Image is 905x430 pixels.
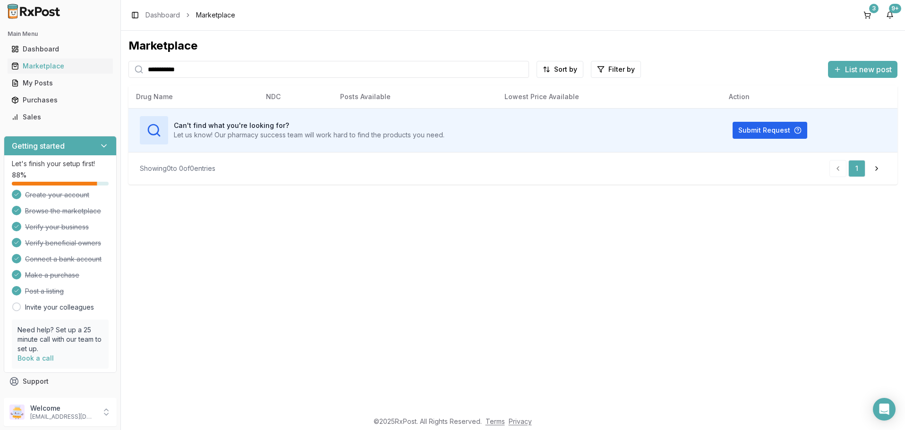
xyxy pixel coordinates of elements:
h2: Main Menu [8,30,113,38]
button: Purchases [4,93,117,108]
div: Marketplace [128,38,897,53]
h3: Getting started [12,140,65,152]
button: Sales [4,110,117,125]
p: Need help? Set up a 25 minute call with our team to set up. [17,325,103,354]
img: RxPost Logo [4,4,64,19]
div: Showing 0 to 0 of 0 entries [140,164,215,173]
button: My Posts [4,76,117,91]
div: My Posts [11,78,109,88]
button: Filter by [591,61,641,78]
div: Purchases [11,95,109,105]
p: Welcome [30,404,96,413]
span: Browse the marketplace [25,206,101,216]
a: My Posts [8,75,113,92]
button: Sort by [537,61,583,78]
a: Marketplace [8,58,113,75]
a: Book a call [17,354,54,362]
a: Dashboard [145,10,180,20]
img: User avatar [9,405,25,420]
button: 3 [860,8,875,23]
span: Sort by [554,65,577,74]
nav: breadcrumb [145,10,235,20]
a: List new post [828,66,897,75]
span: List new post [845,64,892,75]
span: Feedback [23,394,55,403]
span: Verify beneficial owners [25,238,101,248]
div: Sales [11,112,109,122]
a: Privacy [509,417,532,425]
button: Submit Request [733,122,807,139]
div: Marketplace [11,61,109,71]
span: Create your account [25,190,89,200]
div: 9+ [889,4,901,13]
a: Invite your colleagues [25,303,94,312]
button: List new post [828,61,897,78]
a: Go to next page [867,160,886,177]
p: [EMAIL_ADDRESS][DOMAIN_NAME] [30,413,96,421]
button: Feedback [4,390,117,407]
a: Dashboard [8,41,113,58]
th: NDC [258,85,333,108]
button: Dashboard [4,42,117,57]
a: Terms [486,417,505,425]
span: Marketplace [196,10,235,20]
h3: Can't find what you're looking for? [174,121,444,130]
button: Support [4,373,117,390]
p: Let's finish your setup first! [12,159,109,169]
span: Filter by [608,65,635,74]
span: Verify your business [25,222,89,232]
th: Lowest Price Available [497,85,721,108]
th: Action [721,85,897,108]
a: Purchases [8,92,113,109]
span: Post a listing [25,287,64,296]
th: Drug Name [128,85,258,108]
span: 88 % [12,170,26,180]
p: Let us know! Our pharmacy success team will work hard to find the products you need. [174,130,444,140]
span: Make a purchase [25,270,79,280]
th: Posts Available [333,85,496,108]
span: Connect a bank account [25,254,102,264]
a: Sales [8,109,113,126]
div: Dashboard [11,44,109,54]
div: 3 [869,4,879,13]
button: Marketplace [4,59,117,74]
button: 9+ [882,8,897,23]
div: Open Intercom Messenger [873,398,896,421]
a: 1 [848,160,865,177]
nav: pagination [829,160,886,177]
